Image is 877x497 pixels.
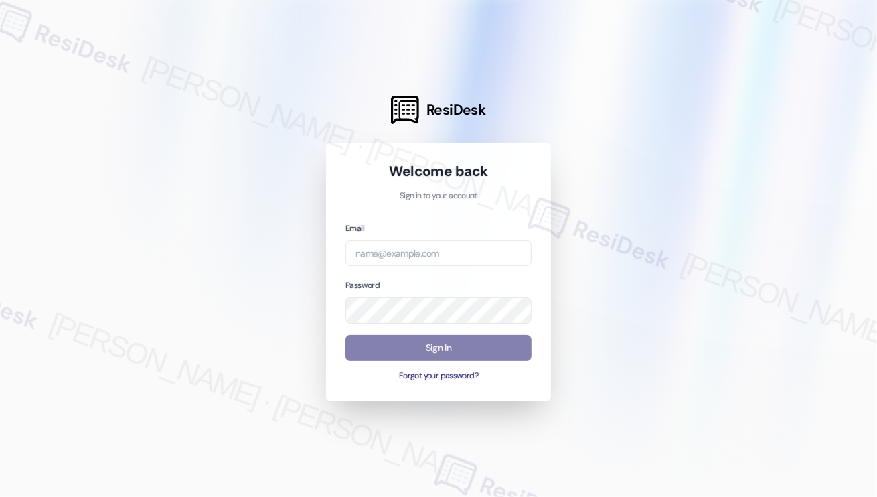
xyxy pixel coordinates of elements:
[345,335,532,361] button: Sign In
[345,190,532,202] p: Sign in to your account
[345,223,364,234] label: Email
[391,96,419,124] img: ResiDesk Logo
[345,240,532,267] input: name@example.com
[345,370,532,382] button: Forgot your password?
[426,100,486,119] span: ResiDesk
[345,280,380,291] label: Password
[345,162,532,181] h1: Welcome back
